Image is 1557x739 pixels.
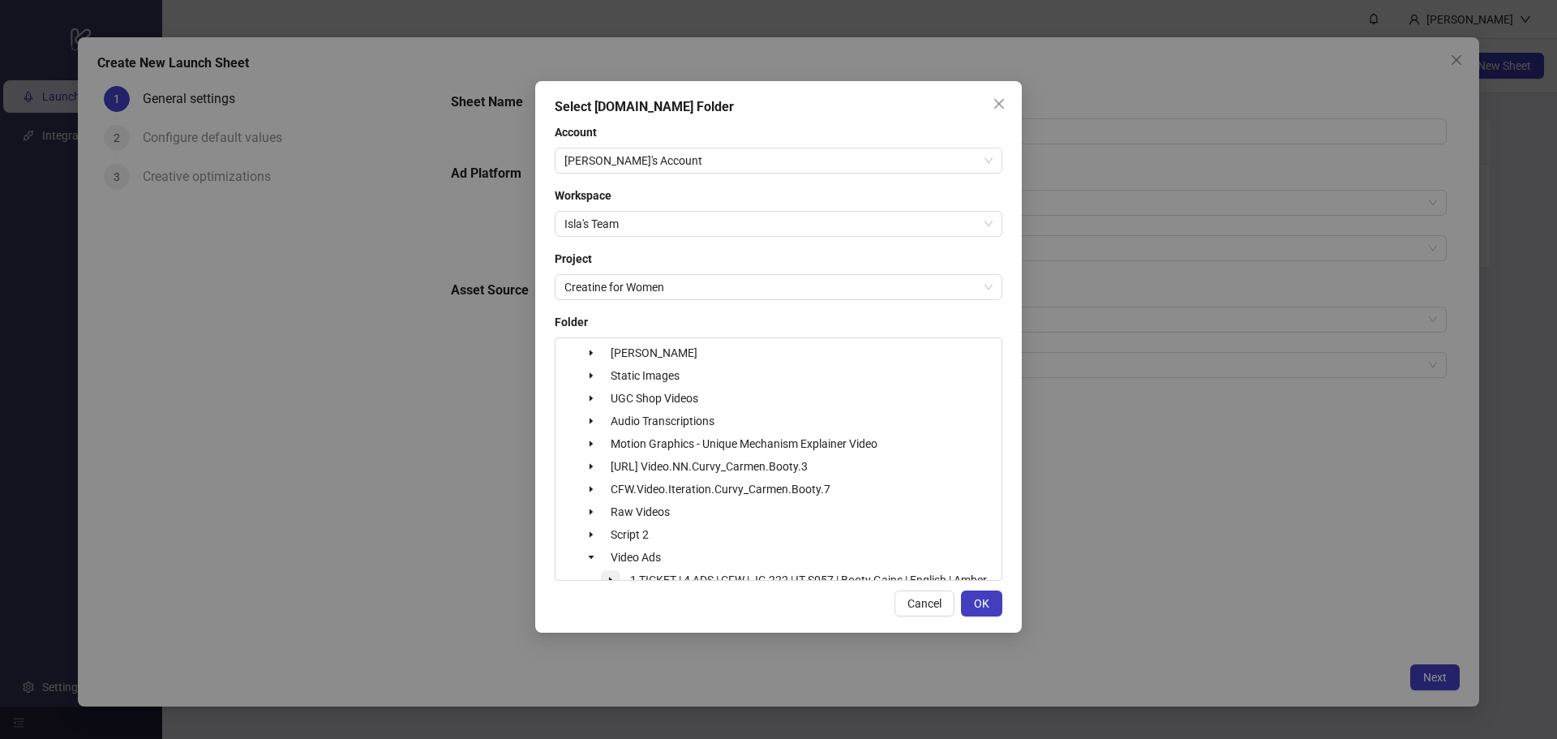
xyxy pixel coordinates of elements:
[961,591,1002,617] button: OK
[587,349,595,357] span: caret-down
[555,126,597,139] strong: Account
[587,531,595,539] span: caret-down
[555,316,588,329] strong: Folder
[604,411,721,431] span: Audio Transcriptions
[611,415,714,428] span: Audio Transcriptions
[604,479,837,499] span: CFW.Video.Iteration.Curvy_Carmen.Booty.7
[611,460,808,473] span: [URL] Video.NN.Curvy_Carmen.Booty.3
[604,548,667,567] span: Video Ads
[630,574,987,586] span: 1 TICKET | 4 ADS | CFW | JG 222 | IT S057 | Booty Gains | English | Amber
[555,97,1002,117] div: Select [DOMAIN_NAME] Folder
[604,434,884,453] span: Motion Graphics - Unique Mechanism Explainer Video
[604,343,704,363] span: Amber Miller
[993,97,1006,110] span: close
[604,366,686,385] span: Static Images
[611,346,697,359] span: [PERSON_NAME]
[894,591,954,617] button: Cancel
[974,597,989,610] span: OK
[607,576,615,584] span: caret-down
[604,502,676,522] span: Raw Videos
[611,505,670,518] span: Raw Videos
[587,372,595,380] span: caret-down
[611,528,649,541] span: Script 2
[907,597,941,610] span: Cancel
[986,91,1012,117] button: Close
[564,148,993,173] span: Isla's Account
[587,394,595,402] span: caret-down
[611,551,661,564] span: Video Ads
[611,392,698,405] span: UGC Shop Videos
[587,462,595,470] span: caret-down
[564,275,993,299] span: Creatine for Women
[587,553,595,561] span: caret-down
[604,457,814,476] span: CFW.AI Video.NN.Curvy_Carmen.Booty.3
[555,189,611,202] strong: Workspace
[604,525,655,544] span: Script 2
[624,570,993,590] span: 1 TICKET | 4 ADS | CFW | JG 222 | IT S057 | Booty Gains | English | Amber
[587,485,595,493] span: caret-down
[611,483,830,496] span: CFW.Video.Iteration.Curvy_Carmen.Booty.7
[564,212,993,236] span: Isla's Team
[587,508,595,516] span: caret-down
[611,437,877,450] span: Motion Graphics - Unique Mechanism Explainer Video
[611,369,680,382] span: Static Images
[587,417,595,425] span: caret-down
[555,252,592,265] strong: Project
[604,389,705,408] span: UGC Shop Videos
[587,440,595,448] span: caret-down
